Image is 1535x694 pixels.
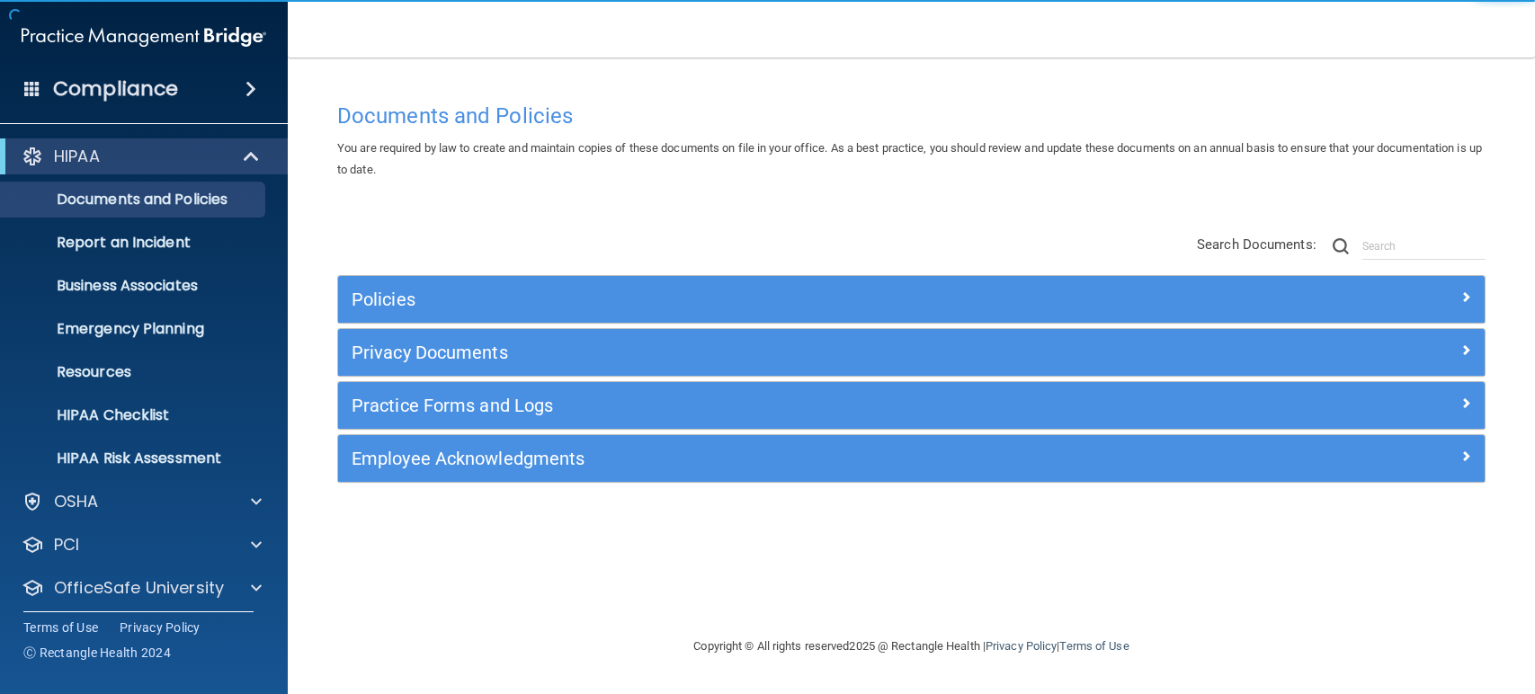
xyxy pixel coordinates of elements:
[12,320,257,338] p: Emergency Planning
[352,449,1184,468] h5: Employee Acknowledgments
[1362,233,1486,260] input: Search
[22,577,262,599] a: OfficeSafe University
[12,449,257,467] p: HIPAA Risk Assessment
[54,146,100,167] p: HIPAA
[352,444,1471,473] a: Employee Acknowledgments
[22,19,266,55] img: PMB logo
[22,534,262,556] a: PCI
[337,141,1482,176] span: You are required by law to create and maintain copies of these documents on file in your office. ...
[1333,238,1349,254] img: ic-search.3b580494.png
[12,277,257,295] p: Business Associates
[12,363,257,381] p: Resources
[12,406,257,424] p: HIPAA Checklist
[352,343,1184,362] h5: Privacy Documents
[22,491,262,512] a: OSHA
[352,396,1184,415] h5: Practice Forms and Logs
[23,618,98,636] a: Terms of Use
[54,534,79,556] p: PCI
[12,234,257,252] p: Report an Incident
[352,391,1471,420] a: Practice Forms and Logs
[352,289,1184,309] h5: Policies
[1059,639,1129,653] a: Terms of Use
[22,146,261,167] a: HIPAA
[352,285,1471,314] a: Policies
[584,618,1240,675] div: Copyright © All rights reserved 2025 @ Rectangle Health | |
[986,639,1057,653] a: Privacy Policy
[53,76,178,102] h4: Compliance
[337,104,1486,128] h4: Documents and Policies
[23,644,171,662] span: Ⓒ Rectangle Health 2024
[54,491,99,512] p: OSHA
[54,577,224,599] p: OfficeSafe University
[12,191,257,209] p: Documents and Policies
[1197,236,1316,253] span: Search Documents:
[352,338,1471,367] a: Privacy Documents
[120,618,201,636] a: Privacy Policy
